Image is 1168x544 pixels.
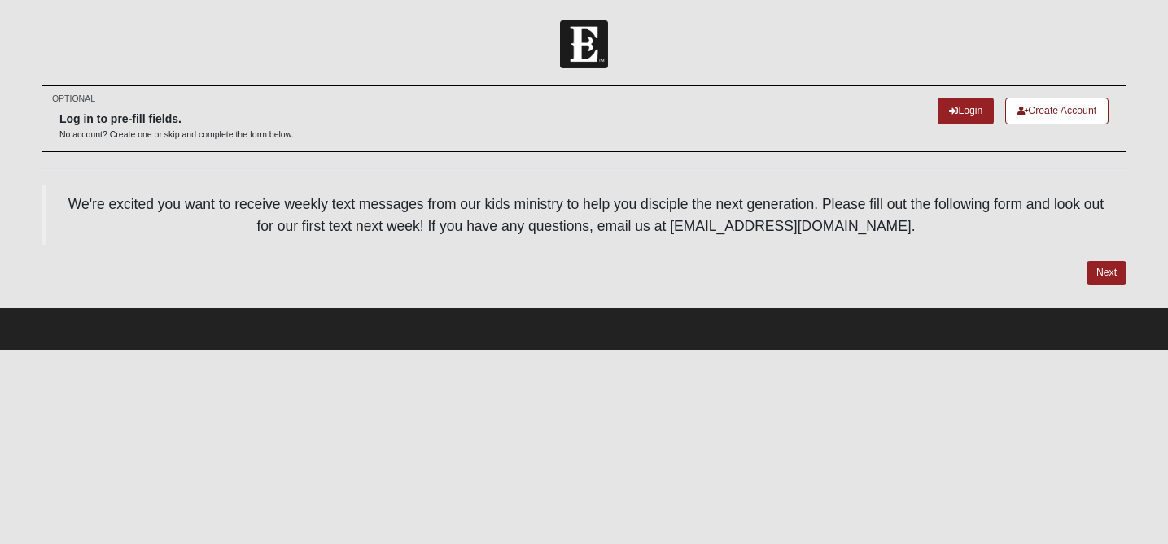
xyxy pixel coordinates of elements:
[1005,98,1109,124] a: Create Account
[59,112,294,126] h6: Log in to pre-fill fields.
[59,128,294,141] p: No account? Create one or skip and complete the form below.
[1087,261,1126,285] a: Next
[560,20,608,68] img: Church of Eleven22 Logo
[938,98,994,124] a: Login
[52,93,95,105] small: OPTIONAL
[42,185,1126,245] blockquote: We're excited you want to receive weekly text messages from our kids ministry to help you discipl...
